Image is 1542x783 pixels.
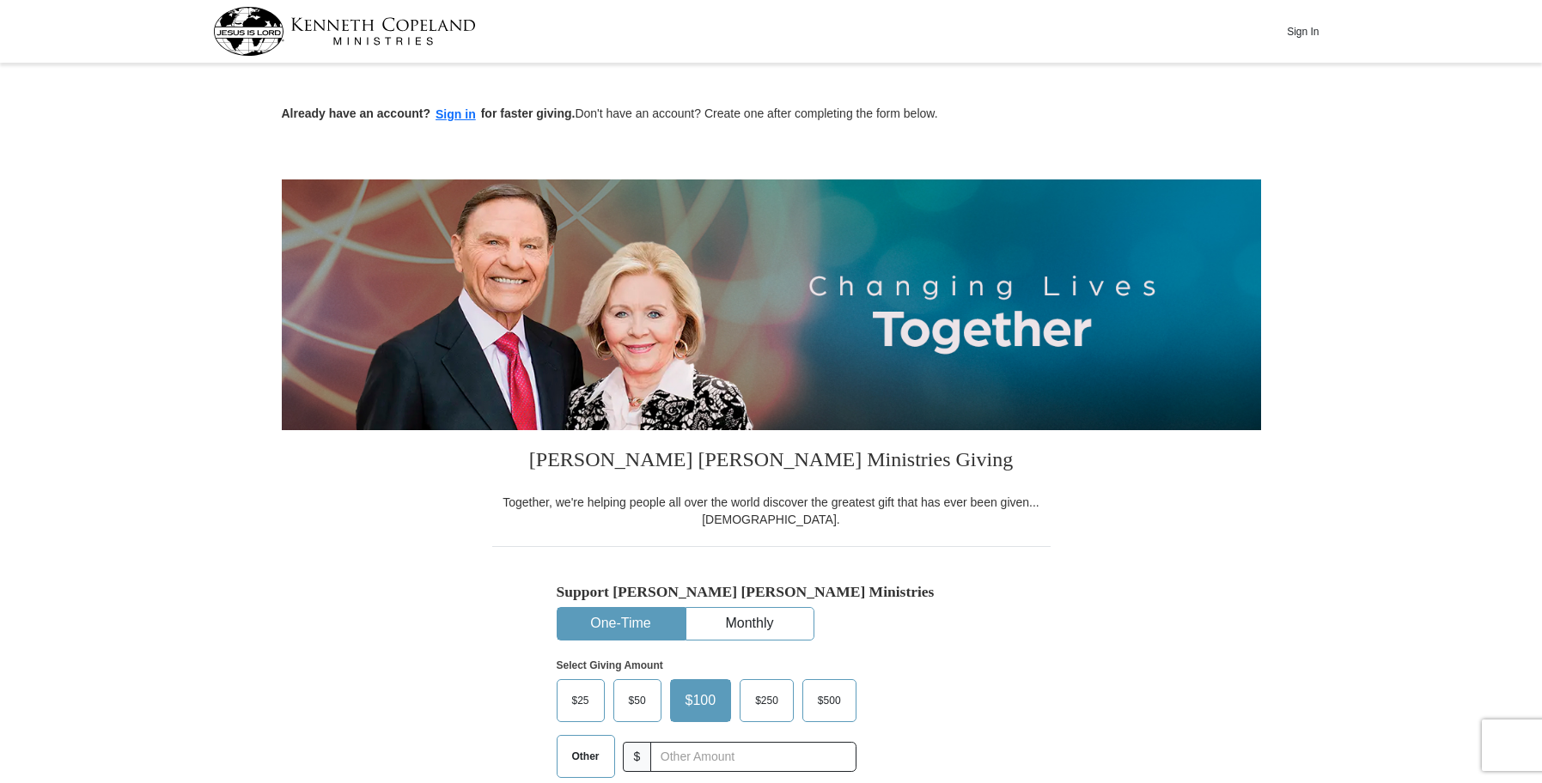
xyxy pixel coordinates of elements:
[558,608,685,640] button: One-Time
[1277,18,1329,45] button: Sign In
[564,688,598,713] span: $25
[557,659,663,671] strong: Select Giving Amount
[430,105,481,124] button: Sign in
[677,688,725,713] span: $100
[809,688,850,713] span: $500
[620,688,655,713] span: $50
[747,688,787,713] span: $250
[557,583,986,601] h5: Support [PERSON_NAME] [PERSON_NAME] Ministries
[686,608,814,640] button: Monthly
[492,494,1051,528] div: Together, we're helping people all over the world discover the greatest gift that has ever been g...
[213,7,476,56] img: kcm-header-logo.svg
[282,105,1261,124] p: Don't have an account? Create one after completing the form below.
[492,430,1051,494] h3: [PERSON_NAME] [PERSON_NAME] Ministries Giving
[623,742,652,772] span: $
[282,106,576,120] strong: Already have an account? for faster giving.
[564,744,608,769] span: Other
[650,742,856,772] input: Other Amount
